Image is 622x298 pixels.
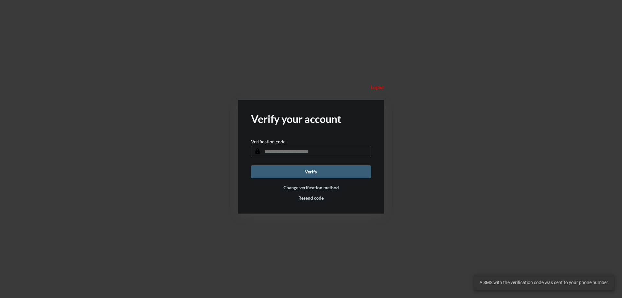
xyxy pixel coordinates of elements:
[283,185,339,190] button: Change verification method
[298,195,324,201] button: Resend code
[251,113,371,125] h2: Verify your account
[479,279,609,286] span: A SMS with the verification code was sent to your phone number.
[251,165,371,178] button: Verify
[371,85,384,90] p: Logout
[251,139,285,144] p: Verification code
